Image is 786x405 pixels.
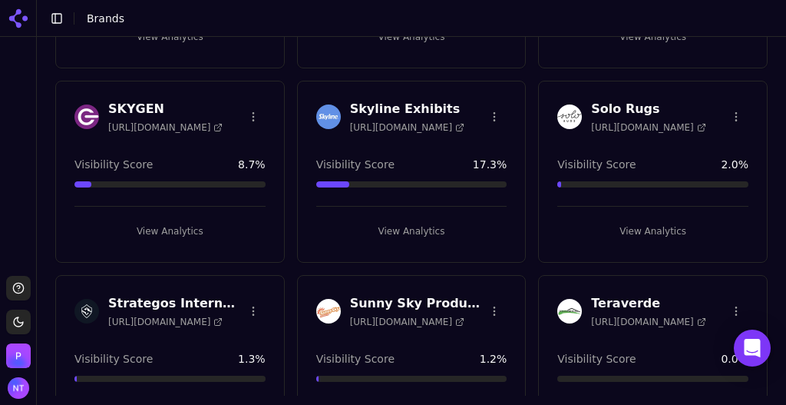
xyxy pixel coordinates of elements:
[557,157,636,172] span: Visibility Score
[108,100,223,118] h3: SKYGEN
[350,121,464,134] span: [URL][DOMAIN_NAME]
[74,219,266,244] button: View Analytics
[557,105,582,129] img: Solo Rugs
[8,377,29,399] button: Open user button
[591,121,705,134] span: [URL][DOMAIN_NAME]
[238,157,266,172] span: 8.7 %
[480,351,507,367] span: 1.2 %
[316,157,395,172] span: Visibility Score
[108,316,223,328] span: [URL][DOMAIN_NAME]
[8,377,29,399] img: Nate Tower
[74,157,153,172] span: Visibility Score
[74,299,99,324] img: Strategos International
[87,12,124,25] span: Brands
[350,294,483,313] h3: Sunny Sky Products
[74,25,266,49] button: View Analytics
[350,100,464,118] h3: Skyline Exhibits
[591,316,705,328] span: [URL][DOMAIN_NAME]
[108,294,241,313] h3: Strategos International
[591,100,705,118] h3: Solo Rugs
[87,11,743,26] nav: breadcrumb
[557,351,636,367] span: Visibility Score
[316,351,395,367] span: Visibility Score
[557,299,582,324] img: Teraverde
[6,344,31,368] button: Open organization switcher
[316,105,341,129] img: Skyline Exhibits
[238,351,266,367] span: 1.3 %
[734,330,771,367] div: Open Intercom Messenger
[74,351,153,367] span: Visibility Score
[473,157,507,172] span: 17.3 %
[316,219,507,244] button: View Analytics
[557,25,748,49] button: View Analytics
[557,219,748,244] button: View Analytics
[721,351,748,367] span: 0.0 %
[721,157,748,172] span: 2.0 %
[74,105,99,129] img: SKYGEN
[591,294,705,313] h3: Teraverde
[350,316,464,328] span: [URL][DOMAIN_NAME]
[108,121,223,134] span: [URL][DOMAIN_NAME]
[6,344,31,368] img: Perrill
[316,25,507,49] button: View Analytics
[316,299,341,324] img: Sunny Sky Products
